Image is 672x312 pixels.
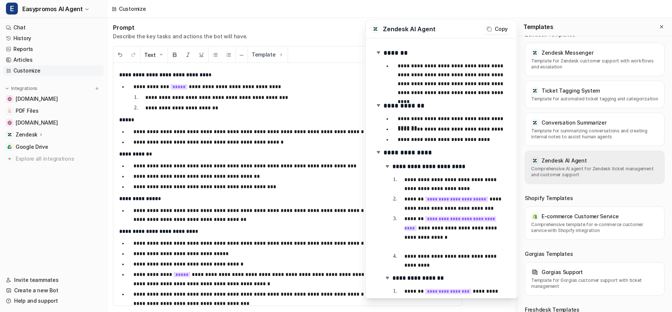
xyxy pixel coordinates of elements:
[531,222,658,234] p: Comprehensive template for e-commerce customer service with Shopify integration
[7,132,12,137] img: Zendesk
[7,97,12,101] img: easypromos-apiref.redoc.ly
[383,25,481,33] h3: Zendesk AI Agent
[525,43,665,76] button: template iconZendesk MessengerTemplate for Zendesk customer support with workflows and escalation
[542,119,607,126] h3: Conversation Summarizer
[3,154,104,164] a: Explore all integrations
[3,285,104,296] a: Create a new Bot
[532,120,537,125] img: template icon
[542,268,583,276] h3: Gorgias Support
[532,270,537,275] img: template icon
[3,85,40,92] button: Integrations
[3,55,104,65] a: Articles
[22,4,83,14] span: Easypromos AI Agent
[94,86,100,91] img: menu_add.svg
[4,86,10,91] img: expand menu
[16,95,58,103] span: [DOMAIN_NAME]
[16,119,58,126] span: [DOMAIN_NAME]
[3,275,104,285] a: Invite teammates
[119,5,146,13] div: Customize
[532,50,537,55] img: template icon
[16,143,48,151] span: Google Drive
[3,142,104,152] a: Google DriveGoogle Drive
[384,274,391,282] img: expand-arrow.svg
[523,23,553,30] h2: Templates
[3,118,104,128] a: www.easypromosapp.com[DOMAIN_NAME]
[525,250,665,258] h3: Gorgias Templates
[7,120,12,125] img: www.easypromosapp.com
[532,214,537,219] img: template icon
[16,107,38,115] span: PDF Files
[373,26,378,32] img: template icon
[531,166,658,178] p: Comprehensive AI agent for Zendesk ticket management and customer support
[375,148,382,156] img: expand-arrow.svg
[525,262,665,296] button: template iconGorgias SupportTemplate for Gorgias customer support with ticket management
[3,65,104,76] a: Customize
[525,113,665,146] button: template iconConversation SummarizerTemplate for summarizing conversations and creating internal ...
[7,109,12,113] img: PDF Files
[16,153,101,165] span: Explore all integrations
[3,33,104,44] a: History
[525,81,665,108] button: template iconTicket Tagging SystemTemplate for automated ticket tagging and categorization
[3,22,104,33] a: Chat
[542,87,600,94] h3: Ticket Tagging System
[3,296,104,306] a: Help and support
[542,49,593,57] h3: Zendesk Messenger
[6,155,13,163] img: explore all integrations
[542,157,587,164] h3: Zendesk AI Agent
[525,206,665,240] button: template iconE-commerce Customer ServiceComprehensive template for e-commerce customer service wi...
[532,88,537,93] img: template icon
[375,49,382,56] img: expand-arrow.svg
[484,23,511,34] button: Copy
[531,58,658,70] p: Template for Zendesk customer support with workflows and escalation
[11,86,38,91] p: Integrations
[542,213,618,220] h3: E-commerce Customer Service
[531,128,658,140] p: Template for summarizing conversations and creating internal notes to assist human agents
[531,96,658,102] p: Template for automated ticket tagging and categorization
[7,145,12,149] img: Google Drive
[3,44,104,54] a: Reports
[657,22,666,31] button: Close flyout
[375,102,382,109] img: expand-arrow.svg
[3,94,104,104] a: easypromos-apiref.redoc.ly[DOMAIN_NAME]
[525,151,665,184] button: template iconZendesk AI AgentComprehensive AI agent for Zendesk ticket management and customer su...
[6,3,18,15] span: E
[16,131,38,138] p: Zendesk
[525,194,665,202] h3: Shopify Templates
[3,106,104,116] a: PDF FilesPDF Files
[532,158,537,163] img: template icon
[531,277,658,289] p: Template for Gorgias customer support with ticket management
[384,163,391,170] img: expand-arrow.svg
